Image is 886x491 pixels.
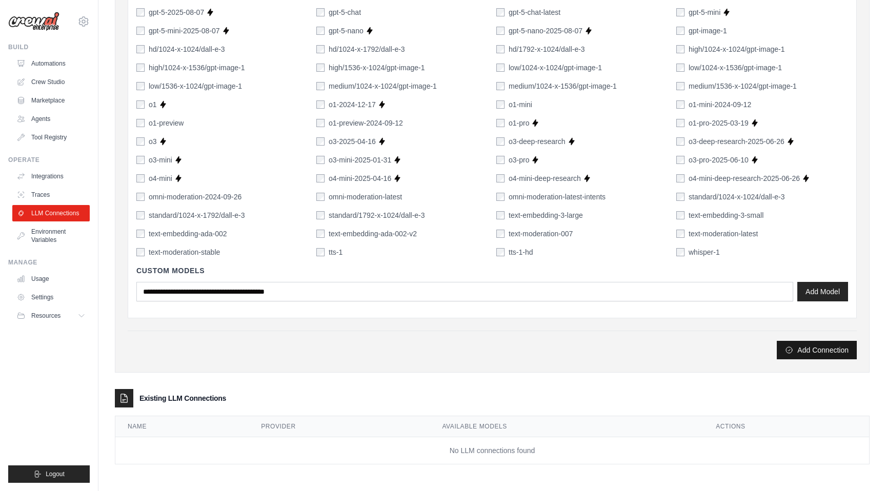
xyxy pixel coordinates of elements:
[31,312,61,320] span: Resources
[509,247,533,257] label: tts-1-hd
[676,8,684,16] input: gpt-5-mini
[12,111,90,127] a: Agents
[689,229,758,239] label: text-moderation-latest
[329,247,343,257] label: tts-1
[329,192,402,202] label: omni-moderation-latest
[329,7,361,17] label: gpt-5-chat
[316,193,325,201] input: omni-moderation-latest
[329,210,425,220] label: standard/1792-x-1024/dall-e-3
[136,193,145,201] input: omni-moderation-2024-09-26
[329,229,417,239] label: text-embedding-ada-002-v2
[136,8,145,16] input: gpt-5-2025-08-07
[496,82,505,90] input: medium/1024-x-1536/gpt-image-1
[149,118,184,128] label: o1-preview
[12,271,90,287] a: Usage
[496,137,505,146] input: o3-deep-research
[676,193,684,201] input: standard/1024-x-1024/dall-e-3
[509,155,529,165] label: o3-pro
[689,118,749,128] label: o1-pro-2025-03-19
[136,82,145,90] input: low/1536-x-1024/gpt-image-1
[316,119,325,127] input: o1-preview-2024-09-12
[509,210,583,220] label: text-embedding-3-large
[689,26,727,36] label: gpt-image-1
[136,174,145,182] input: o4-mini
[8,12,59,31] img: Logo
[509,44,585,54] label: hd/1792-x-1024/dall-e-3
[149,99,157,110] label: o1
[316,45,325,53] input: hd/1024-x-1792/dall-e-3
[8,43,90,51] div: Build
[136,64,145,72] input: high/1024-x-1536/gpt-image-1
[12,168,90,185] a: Integrations
[115,437,869,464] td: No LLM connections found
[12,223,90,248] a: Environment Variables
[509,173,581,183] label: o4-mini-deep-research
[689,136,784,147] label: o3-deep-research-2025-06-26
[676,211,684,219] input: text-embedding-3-small
[496,100,505,109] input: o1-mini
[149,210,245,220] label: standard/1024-x-1792/dall-e-3
[496,27,505,35] input: gpt-5-nano-2025-08-07
[496,45,505,53] input: hd/1792-x-1024/dall-e-3
[509,118,529,128] label: o1-pro
[136,137,145,146] input: o3
[149,173,172,183] label: o4-mini
[509,81,617,91] label: medium/1024-x-1536/gpt-image-1
[316,100,325,109] input: o1-2024-12-17
[8,258,90,267] div: Manage
[316,156,325,164] input: o3-mini-2025-01-31
[496,119,505,127] input: o1-pro
[136,265,848,276] h4: Custom Models
[329,81,437,91] label: medium/1024-x-1024/gpt-image-1
[689,155,749,165] label: o3-pro-2025-06-10
[149,63,245,73] label: high/1024-x-1536/gpt-image-1
[676,230,684,238] input: text-moderation-latest
[689,192,785,202] label: standard/1024-x-1024/dall-e-3
[12,92,90,109] a: Marketplace
[8,465,90,483] button: Logout
[689,63,782,73] label: low/1024-x-1536/gpt-image-1
[509,26,582,36] label: gpt-5-nano-2025-08-07
[676,64,684,72] input: low/1024-x-1536/gpt-image-1
[509,136,566,147] label: o3-deep-research
[136,156,145,164] input: o3-mini
[496,230,505,238] input: text-moderation-007
[12,205,90,221] a: LLM Connections
[136,119,145,127] input: o1-preview
[139,393,226,403] h3: Existing LLM Connections
[136,211,145,219] input: standard/1024-x-1792/dall-e-3
[136,100,145,109] input: o1
[676,27,684,35] input: gpt-image-1
[676,45,684,53] input: high/1024-x-1024/gpt-image-1
[496,193,505,201] input: omni-moderation-latest-intents
[12,187,90,203] a: Traces
[316,137,325,146] input: o3-2025-04-16
[703,416,869,437] th: Actions
[149,44,225,54] label: hd/1024-x-1024/dall-e-3
[316,8,325,16] input: gpt-5-chat
[689,7,720,17] label: gpt-5-mini
[12,74,90,90] a: Crew Studio
[249,416,430,437] th: Provider
[12,308,90,324] button: Resources
[316,82,325,90] input: medium/1024-x-1024/gpt-image-1
[509,192,606,202] label: omni-moderation-latest-intents
[329,118,403,128] label: o1-preview-2024-09-12
[496,248,505,256] input: tts-1-hd
[676,248,684,256] input: whisper-1
[149,247,220,257] label: text-moderation-stable
[676,100,684,109] input: o1-mini-2024-09-12
[149,155,172,165] label: o3-mini
[496,174,505,182] input: o4-mini-deep-research
[8,156,90,164] div: Operate
[509,229,573,239] label: text-moderation-007
[12,55,90,72] a: Automations
[316,64,325,72] input: high/1536-x-1024/gpt-image-1
[329,173,391,183] label: o4-mini-2025-04-16
[509,99,532,110] label: o1-mini
[136,248,145,256] input: text-moderation-stable
[115,416,249,437] th: Name
[316,230,325,238] input: text-embedding-ada-002-v2
[689,81,797,91] label: medium/1536-x-1024/gpt-image-1
[329,136,376,147] label: o3-2025-04-16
